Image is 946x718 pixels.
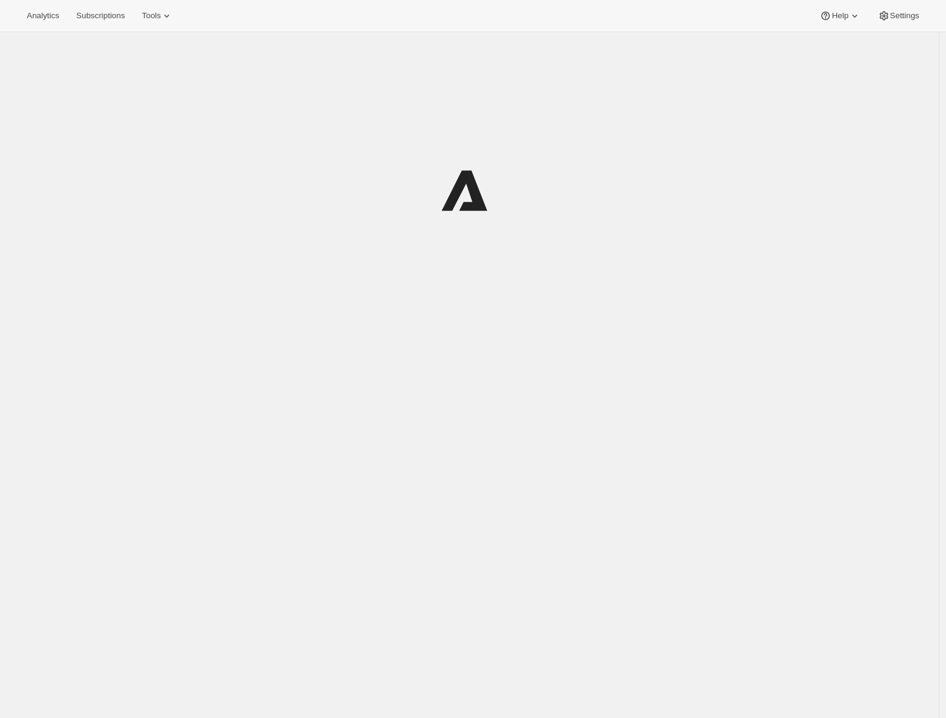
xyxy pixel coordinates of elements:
button: Subscriptions [69,7,132,24]
button: Help [812,7,868,24]
button: Settings [871,7,927,24]
button: Tools [134,7,180,24]
span: Tools [142,11,161,21]
span: Help [832,11,848,21]
button: Analytics [19,7,66,24]
span: Subscriptions [76,11,125,21]
span: Analytics [27,11,59,21]
span: Settings [890,11,919,21]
